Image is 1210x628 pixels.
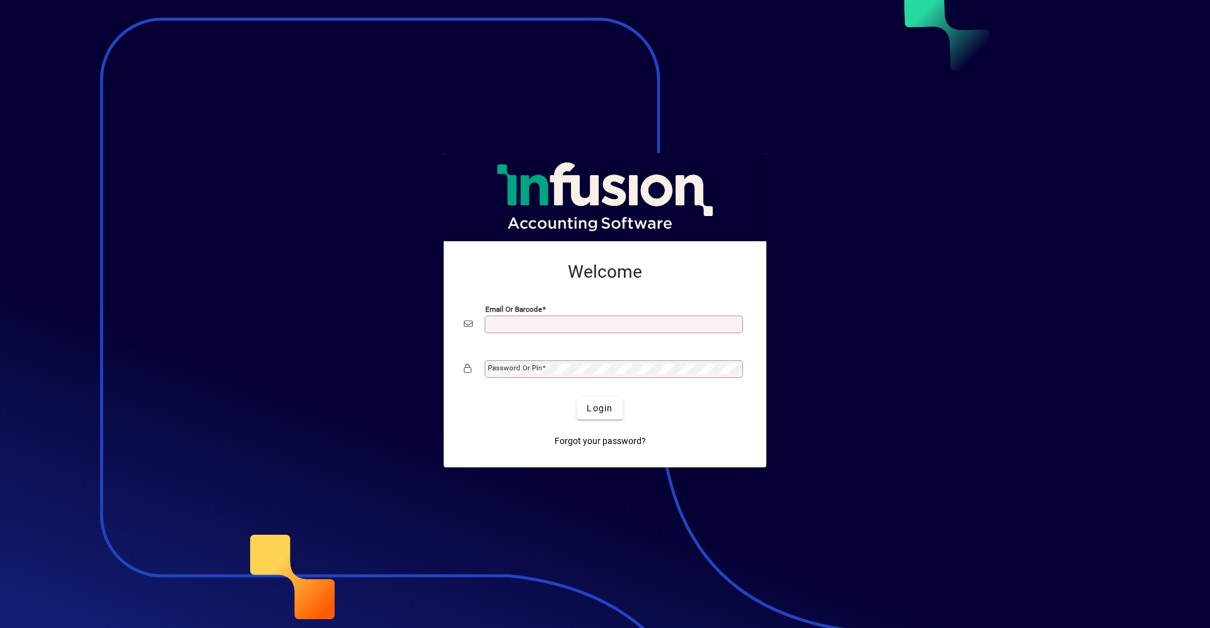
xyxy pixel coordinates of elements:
[488,363,542,372] mat-label: Password or Pin
[587,402,613,415] span: Login
[464,261,746,283] h2: Welcome
[577,397,623,420] button: Login
[550,430,651,452] a: Forgot your password?
[555,435,646,448] span: Forgot your password?
[485,305,542,314] mat-label: Email or Barcode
